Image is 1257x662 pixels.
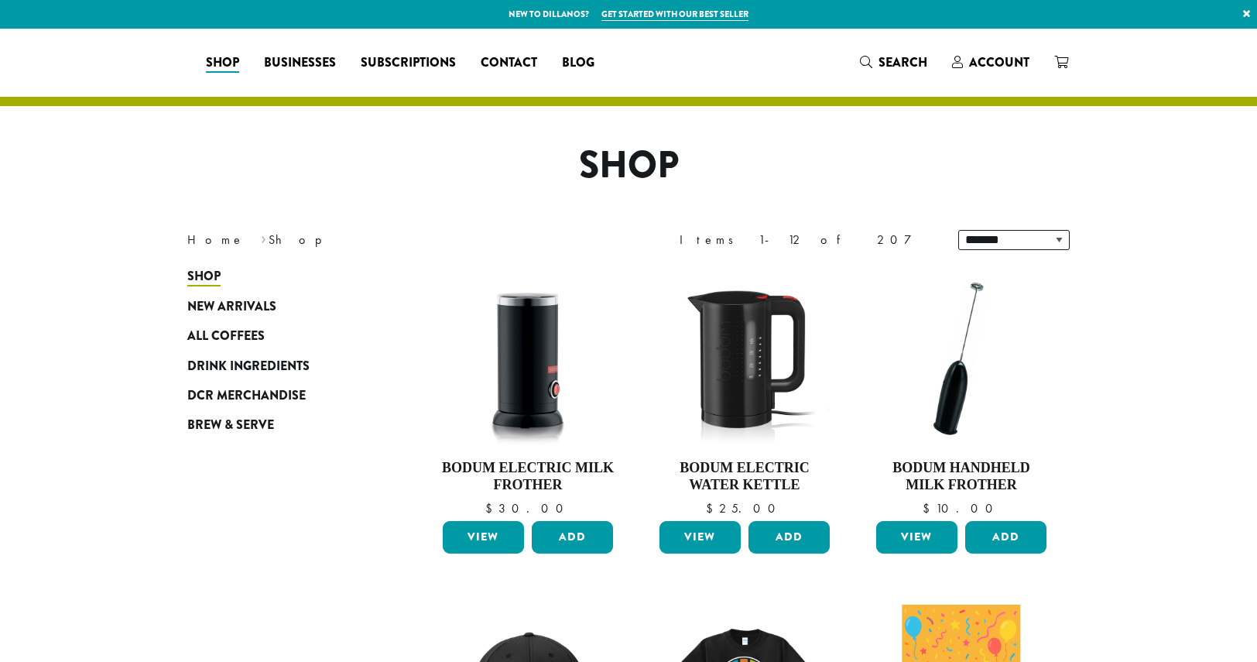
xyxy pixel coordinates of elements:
[706,500,719,516] span: $
[848,50,940,75] a: Search
[187,267,221,286] span: Shop
[923,500,1000,516] bdi: 10.00
[187,351,373,380] a: Drink Ingredients
[562,53,594,73] span: Blog
[361,53,456,73] span: Subscriptions
[872,269,1050,515] a: Bodum Handheld Milk Frother $10.00
[879,53,927,71] span: Search
[659,521,741,554] a: View
[187,381,373,410] a: DCR Merchandise
[656,269,834,448] img: DP3955.01.png
[261,225,266,249] span: ›
[601,8,748,21] a: Get started with our best seller
[176,143,1081,188] h1: Shop
[706,500,783,516] bdi: 25.00
[485,500,570,516] bdi: 30.00
[680,231,935,249] div: Items 1-12 of 207
[187,232,245,248] a: Home
[872,460,1050,493] h4: Bodum Handheld Milk Frother
[194,50,252,75] a: Shop
[872,269,1050,448] img: DP3927.01-002.png
[264,53,336,73] span: Businesses
[969,53,1029,71] span: Account
[187,416,274,435] span: Brew & Serve
[187,327,265,346] span: All Coffees
[187,386,306,406] span: DCR Merchandise
[187,410,373,440] a: Brew & Serve
[481,53,537,73] span: Contact
[439,269,617,515] a: Bodum Electric Milk Frother $30.00
[656,460,834,493] h4: Bodum Electric Water Kettle
[439,269,617,448] img: DP3954.01-002.png
[187,231,605,249] nav: Breadcrumb
[187,297,276,317] span: New Arrivals
[923,500,936,516] span: $
[656,269,834,515] a: Bodum Electric Water Kettle $25.00
[485,500,498,516] span: $
[439,460,617,493] h4: Bodum Electric Milk Frother
[532,521,613,554] button: Add
[187,262,373,291] a: Shop
[187,292,373,321] a: New Arrivals
[748,521,830,554] button: Add
[187,357,310,376] span: Drink Ingredients
[206,53,239,73] span: Shop
[443,521,524,554] a: View
[876,521,957,554] a: View
[187,321,373,351] a: All Coffees
[965,521,1046,554] button: Add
